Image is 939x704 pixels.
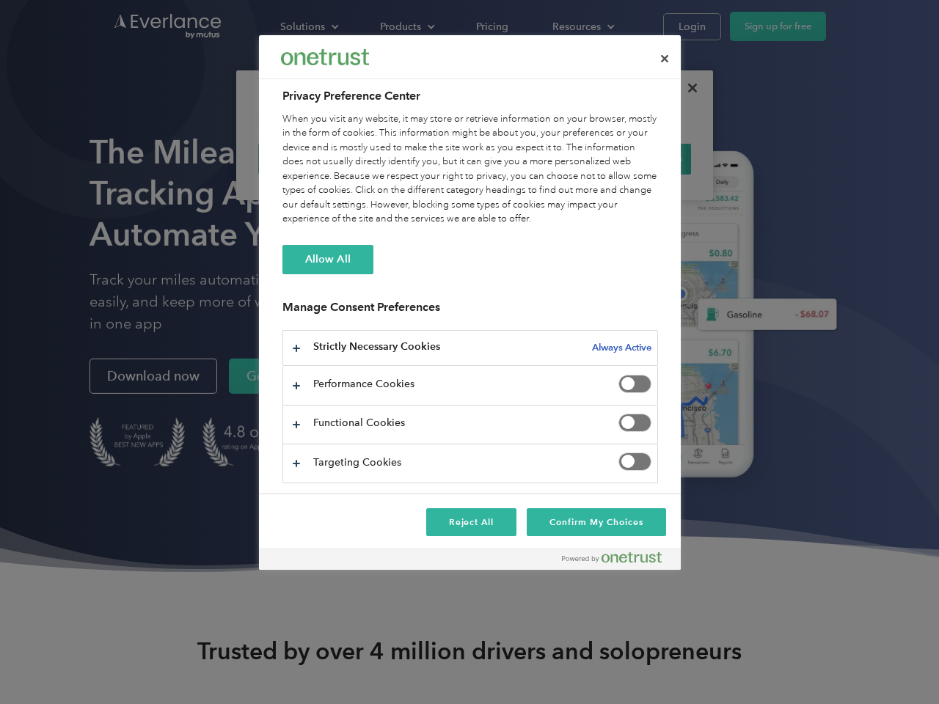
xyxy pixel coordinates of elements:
[259,35,681,570] div: Preference center
[259,35,681,570] div: Privacy Preference Center
[282,300,658,323] h3: Manage Consent Preferences
[282,87,658,105] h2: Privacy Preference Center
[426,508,517,536] button: Reject All
[281,43,369,72] div: Everlance
[282,112,658,227] div: When you visit any website, it may store or retrieve information on your browser, mostly in the f...
[648,43,681,75] button: Close
[562,551,673,570] a: Powered by OneTrust Opens in a new Tab
[281,49,369,65] img: Everlance
[562,551,662,563] img: Powered by OneTrust Opens in a new Tab
[282,245,373,274] button: Allow All
[527,508,665,536] button: Confirm My Choices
